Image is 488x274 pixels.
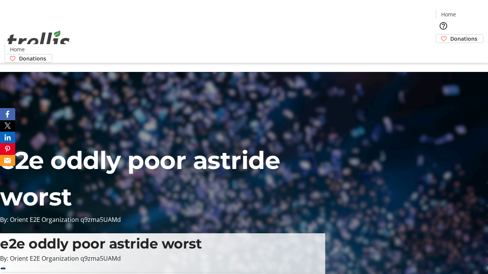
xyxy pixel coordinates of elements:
[441,10,456,18] span: Home
[10,45,25,53] span: Home
[436,10,461,18] a: Home
[5,45,29,53] a: Home
[436,18,451,33] button: Help
[19,54,46,62] span: Donations
[450,35,477,43] span: Donations
[5,22,72,60] img: Orient E2E Organization q9zma5UAMd's Logo
[436,43,451,58] button: Cart
[436,34,483,43] a: Donations
[5,54,52,63] a: Donations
